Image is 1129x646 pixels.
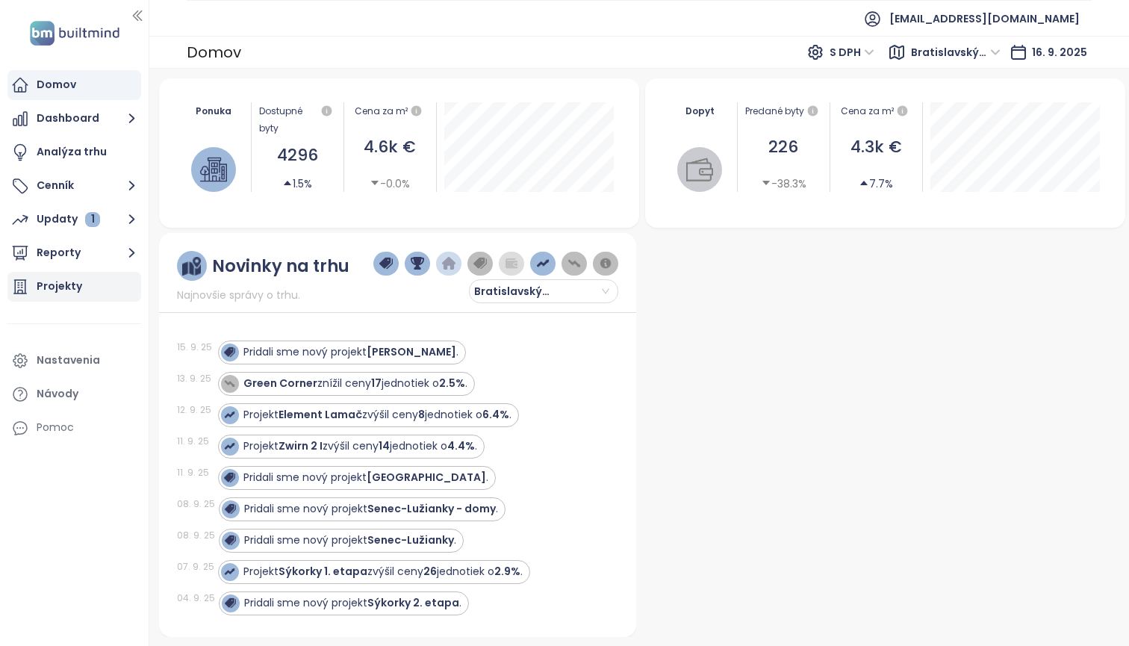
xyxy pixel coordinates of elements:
[243,470,488,485] div: Pridali sme nový projekt .
[184,102,243,119] div: Ponuka
[911,41,1001,63] span: Bratislavský kraj
[447,438,475,453] strong: 4.4%
[7,379,141,409] a: Návody
[830,41,874,63] span: S DPH
[536,257,550,270] img: price-increases.png
[379,257,393,270] img: price-tag-dark-blue.png
[243,376,467,391] div: znížil ceny jednotiek o .
[259,143,336,169] div: 4296
[367,532,454,547] strong: Senec-Lužianky
[423,564,437,579] strong: 26
[224,566,234,577] img: icon
[224,347,234,357] img: icon
[37,210,100,229] div: Updaty
[187,39,241,66] div: Domov
[7,413,141,443] div: Pomoc
[225,503,235,514] img: icon
[177,466,214,479] div: 11. 9. 25
[279,438,323,453] strong: Zwirn 2 I
[177,372,214,385] div: 13. 9. 25
[7,346,141,376] a: Nastavenia
[243,344,458,360] div: Pridali sme nový projekt .
[474,280,564,302] span: Bratislavský kraj
[686,156,713,183] img: wallet
[279,407,362,422] strong: Element Lamač
[761,178,771,188] span: caret-down
[671,102,730,119] div: Dopyt
[7,272,141,302] a: Projekty
[7,238,141,268] button: Reporty
[411,257,424,270] img: trophy-dark-blue.png
[355,102,408,120] div: Cena za m²
[225,535,235,545] img: icon
[367,595,459,610] strong: Sýkorky 2. etapa
[243,376,317,391] strong: Green Corner
[439,376,465,391] strong: 2.5%
[243,407,511,423] div: Projekt zvýšil ceny jednotiek o .
[244,595,461,611] div: Pridali sme nový projekt .
[745,102,822,120] div: Predané byty
[243,438,477,454] div: Projekt zvýšil ceny jednotiek o .
[177,435,214,448] div: 11. 9. 25
[367,470,486,485] strong: [GEOGRAPHIC_DATA]
[473,257,487,270] img: price-tag-grey.png
[838,102,915,120] div: Cena za m²
[224,378,234,388] img: icon
[37,418,74,437] div: Pomoc
[85,212,100,227] div: 1
[838,134,915,161] div: 4.3k €
[367,501,496,516] strong: Senec-Lužianky - domy
[1032,45,1087,60] span: 16. 9. 2025
[7,137,141,167] a: Analýza trhu
[37,277,82,296] div: Projekty
[224,409,234,420] img: icon
[418,407,425,422] strong: 8
[859,178,869,188] span: caret-up
[244,532,456,548] div: Pridali sme nový projekt .
[889,1,1080,37] span: [EMAIL_ADDRESS][DOMAIN_NAME]
[367,344,456,359] strong: [PERSON_NAME]
[442,257,455,270] img: home-dark-blue.png
[177,560,214,574] div: 07. 9. 25
[745,134,822,161] div: 226
[177,497,215,511] div: 08. 9. 25
[37,75,76,94] div: Domov
[200,156,227,183] img: house
[7,205,141,235] button: Updaty 1
[177,341,214,354] div: 15. 9. 25
[371,376,382,391] strong: 17
[212,257,349,276] div: Novinky na trhu
[244,501,498,517] div: Pridali sme nový projekt .
[177,529,215,542] div: 08. 9. 25
[224,472,234,482] img: icon
[761,176,806,192] div: -38.3%
[243,564,523,580] div: Projekt zvýšil ceny jednotiek o .
[279,564,367,579] strong: Sýkorky 1. etapa
[494,564,520,579] strong: 2.9%
[259,102,336,137] div: Dostupné byty
[505,257,518,270] img: wallet-dark-grey.png
[370,178,380,188] span: caret-down
[282,176,312,192] div: 1.5%
[352,134,429,161] div: 4.6k €
[370,176,410,192] div: -0.0%
[25,18,124,49] img: logo
[182,257,201,276] img: ruler
[177,287,300,303] span: Najnovšie správy o trhu.
[37,351,100,370] div: Nastavenia
[859,176,893,192] div: 7.7%
[282,178,293,188] span: caret-up
[37,385,78,403] div: Návody
[7,171,141,201] button: Cenník
[599,257,612,270] img: information-circle.png
[224,441,234,451] img: icon
[482,407,509,422] strong: 6.4%
[7,70,141,100] a: Domov
[225,597,235,608] img: icon
[567,257,581,270] img: price-decreases.png
[7,104,141,134] button: Dashboard
[177,591,215,605] div: 04. 9. 25
[177,403,214,417] div: 12. 9. 25
[379,438,390,453] strong: 14
[37,143,107,161] div: Analýza trhu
